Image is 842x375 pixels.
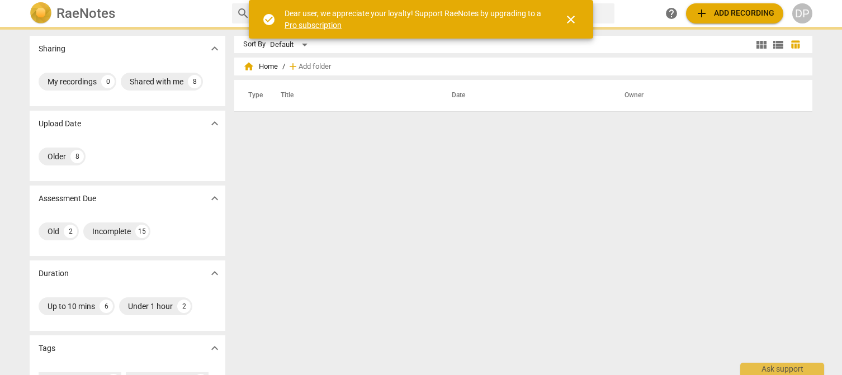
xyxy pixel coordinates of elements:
button: DP [792,3,812,23]
span: expand_more [208,42,221,55]
th: Date [438,80,611,111]
span: add [287,61,299,72]
div: Older [48,151,66,162]
p: Sharing [39,43,65,55]
button: Show more [206,340,223,357]
span: Home [243,61,278,72]
button: Tile view [753,36,770,53]
span: add [695,7,708,20]
button: Show more [206,265,223,282]
div: 6 [100,300,113,313]
span: / [282,63,285,71]
div: 8 [188,75,201,88]
button: List view [770,36,787,53]
div: Old [48,226,59,237]
div: Dear user, we appreciate your loyalty! Support RaeNotes by upgrading to a [285,8,544,31]
span: close [564,13,578,26]
th: Type [239,80,267,111]
div: Under 1 hour [128,301,173,312]
div: My recordings [48,76,97,87]
span: view_module [755,38,768,51]
div: Shared with me [130,76,183,87]
div: 8 [70,150,84,163]
p: Upload Date [39,118,81,130]
a: Help [661,3,682,23]
a: LogoRaeNotes [30,2,223,25]
p: Duration [39,268,69,279]
div: 15 [135,225,149,238]
div: Incomplete [92,226,131,237]
button: Table view [787,36,803,53]
span: Add folder [299,63,331,71]
div: Up to 10 mins [48,301,95,312]
span: help [665,7,678,20]
button: Show more [206,115,223,132]
button: Upload [686,3,783,23]
div: 0 [101,75,115,88]
span: expand_more [208,117,221,130]
div: 2 [177,300,191,313]
span: search [236,7,250,20]
span: home [243,61,254,72]
span: view_list [772,38,785,51]
th: Owner [611,80,801,111]
span: expand_more [208,267,221,280]
span: expand_more [208,192,221,205]
a: Pro subscription [285,21,342,30]
div: Default [270,36,311,54]
span: Add recording [695,7,774,20]
span: table_chart [790,39,801,50]
button: Show more [206,190,223,207]
div: Sort By [243,40,266,49]
div: 2 [64,225,77,238]
p: Tags [39,343,55,354]
img: Logo [30,2,52,25]
button: Show more [206,40,223,57]
span: check_circle [262,13,276,26]
button: Close [557,6,584,33]
span: expand_more [208,341,221,355]
th: Title [267,80,438,111]
h2: RaeNotes [56,6,115,21]
div: Ask support [740,363,824,375]
p: Assessment Due [39,193,96,205]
